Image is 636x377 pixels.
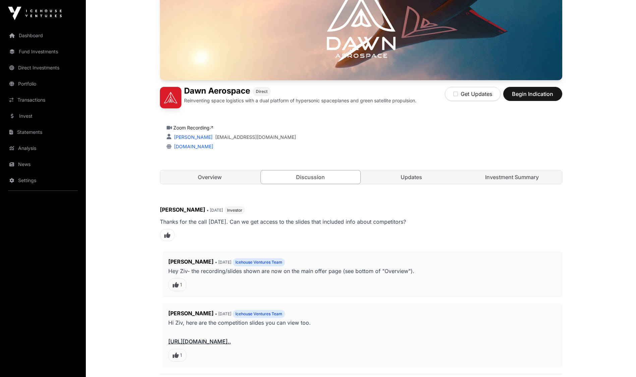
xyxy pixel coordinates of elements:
a: [EMAIL_ADDRESS][DOMAIN_NAME] [215,134,296,141]
a: Invest [5,109,80,123]
a: Overview [160,170,260,184]
img: Dawn Aerospace [160,87,181,108]
span: Like this comment [168,349,186,362]
a: Investment Summary [462,170,562,184]
p: Reinventing space logistics with a dual platform of hypersonic spaceplanes and green satellite pr... [184,97,416,104]
a: Zoom Recording [173,125,213,130]
a: Direct Investments [5,60,80,75]
button: Begin Indication [503,87,562,101]
span: Icehouse Ventures Team [235,311,282,317]
a: Analysis [5,141,80,156]
span: 1 [180,281,182,288]
span: [PERSON_NAME] [168,258,214,265]
a: [DOMAIN_NAME] [171,144,213,149]
a: Updates [362,170,461,184]
p: Thanks for the call [DATE]. Can we get access to the slides that included info about competitors? [160,217,562,226]
a: News [5,157,80,172]
a: Portfolio [5,76,80,91]
button: Get Updates [445,87,501,101]
a: [PERSON_NAME] [173,134,213,140]
img: Icehouse Ventures Logo [8,7,62,20]
span: [PERSON_NAME] [160,206,205,213]
a: [URL][DOMAIN_NAME].. [168,338,231,345]
iframe: Chat Widget [602,345,636,377]
span: [PERSON_NAME] [168,310,214,317]
span: • [DATE] [207,208,223,213]
span: Direct [256,89,268,94]
nav: Tabs [160,170,562,184]
span: • [DATE] [215,311,231,316]
a: Fund Investments [5,44,80,59]
span: Like this comment [168,278,186,291]
a: Transactions [5,93,80,107]
span: Like this comment [160,229,175,241]
span: 1 [180,352,182,359]
a: Dashboard [5,28,80,43]
span: Investor [227,208,242,213]
span: Begin Indication [512,90,554,98]
span: Icehouse Ventures Team [235,260,282,265]
a: Discussion [261,170,361,184]
a: Settings [5,173,80,188]
span: • [DATE] [215,260,231,265]
a: Statements [5,125,80,140]
p: Hi Ziv, here are the competition slides you can view too. [168,318,557,346]
p: Hey Ziv- the recording/slides shown are now on the main offer page (see bottom of "Overview"). [168,266,557,276]
a: Begin Indication [503,94,562,100]
h1: Dawn Aerospace [184,87,250,96]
